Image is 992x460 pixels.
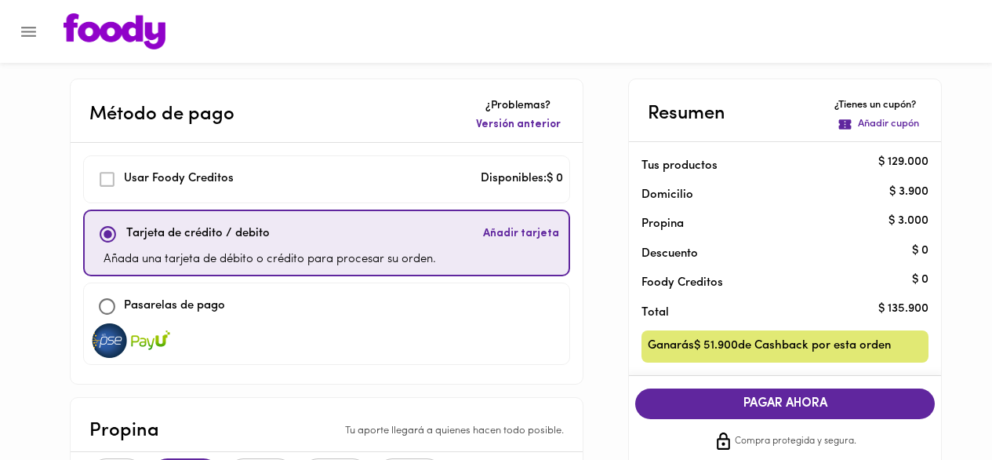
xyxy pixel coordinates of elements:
button: Añadir cupón [834,114,922,135]
p: $ 135.900 [878,301,928,318]
iframe: Messagebird Livechat Widget [901,369,976,444]
button: PAGAR AHORA [635,389,935,419]
p: Tus productos [641,158,903,174]
p: Foody Creditos [641,275,903,291]
p: $ 129.000 [878,155,928,171]
p: $ 0 [912,243,928,259]
p: Tu aporte llegará a quienes hacen todo posible. [345,424,564,439]
span: PAGAR AHORA [651,396,919,411]
p: ¿Problemas? [473,98,564,114]
p: Total [641,305,903,321]
p: Pasarelas de pago [124,298,225,316]
p: Disponibles: $ 0 [481,170,563,188]
p: Método de pago [89,100,234,129]
span: Ganarás $ 51.900 de Cashback por esta orden [648,337,891,356]
button: Versión anterior [473,114,564,136]
p: Añadir cupón [858,117,919,132]
img: visa [131,323,170,358]
span: Versión anterior [476,117,561,133]
p: $ 3.900 [889,184,928,200]
p: Propina [89,417,159,445]
span: Añadir tarjeta [483,226,559,242]
p: Descuento [641,246,698,262]
img: logo.png [64,13,165,49]
p: Tarjeta de crédito / debito [126,225,270,243]
p: Domicilio [641,187,693,203]
p: ¿Tienes un cupón? [834,98,922,113]
p: Resumen [648,100,725,128]
button: Añadir tarjeta [480,217,562,251]
p: $ 0 [912,272,928,288]
img: visa [90,323,129,358]
p: Propina [641,216,903,232]
p: $ 3.000 [888,213,928,229]
p: Usar Foody Creditos [124,170,234,188]
button: Menu [9,13,48,51]
p: Añada una tarjeta de débito o crédito para procesar su orden. [104,251,436,269]
span: Compra protegida y segura. [735,434,856,450]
